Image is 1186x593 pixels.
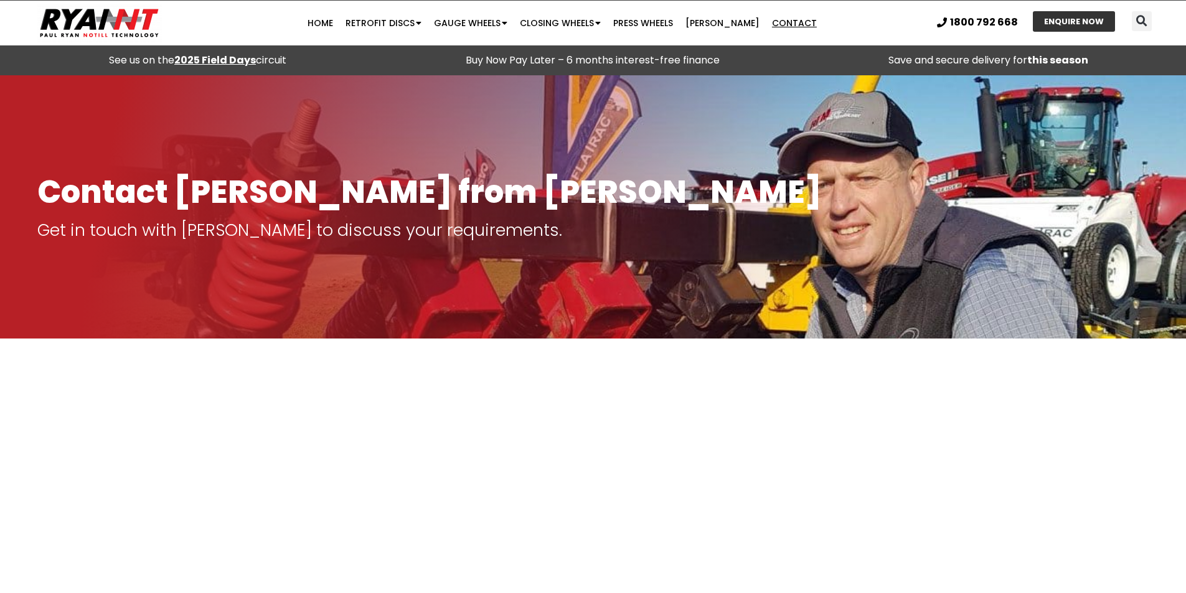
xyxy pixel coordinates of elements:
a: Closing Wheels [514,11,607,35]
h1: Contact [PERSON_NAME] from [PERSON_NAME] [37,175,1149,209]
nav: Menu [230,11,894,35]
span: ENQUIRE NOW [1044,17,1104,26]
strong: this season [1027,53,1088,67]
span: 1800 792 668 [950,17,1018,27]
a: 2025 Field Days [174,53,256,67]
a: Home [301,11,339,35]
p: Save and secure delivery for [797,52,1180,69]
a: Press Wheels [607,11,679,35]
div: See us on the circuit [6,52,389,69]
img: Ryan NT logo [37,4,162,42]
div: Search [1132,11,1152,31]
p: Buy Now Pay Later – 6 months interest-free finance [402,52,784,69]
a: Contact [766,11,823,35]
p: Get in touch with [PERSON_NAME] to discuss your requirements. [37,222,1149,239]
a: [PERSON_NAME] [679,11,766,35]
a: Gauge Wheels [428,11,514,35]
a: Retrofit Discs [339,11,428,35]
a: 1800 792 668 [937,17,1018,27]
a: ENQUIRE NOW [1033,11,1115,32]
iframe: 134 Golf Course Road, Horsham [245,378,942,565]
